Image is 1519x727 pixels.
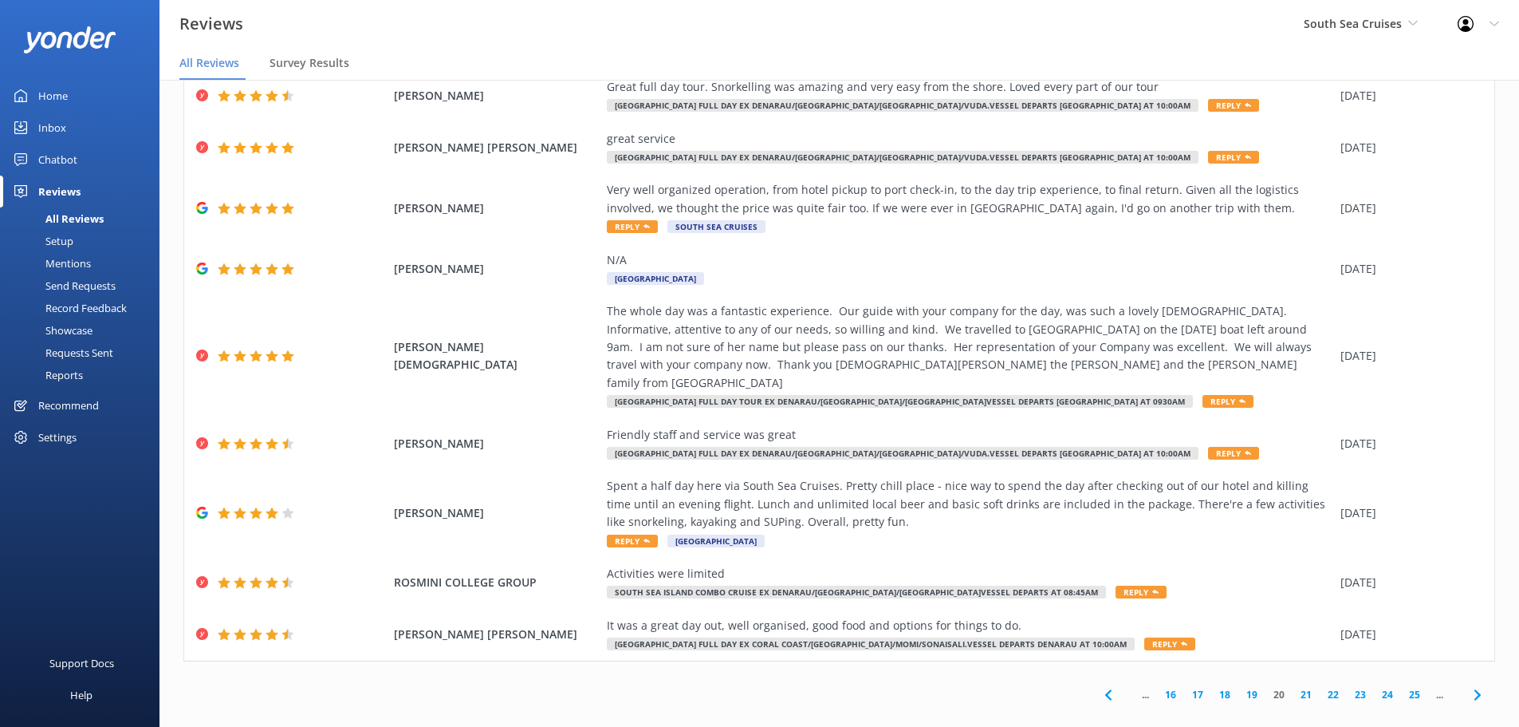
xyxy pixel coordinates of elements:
img: yonder-white-logo.png [24,26,116,53]
span: [GEOGRAPHIC_DATA] Full Day ex Coral Coast/[GEOGRAPHIC_DATA]/Momi/Sonaisali.Vessel Departs Denarau... [607,638,1135,650]
div: Mentions [10,252,91,275]
a: All Reviews [10,207,159,230]
span: [GEOGRAPHIC_DATA] [607,272,704,285]
span: Reply [1208,447,1259,460]
span: South Sea Cruises [667,220,765,233]
a: Setup [10,230,159,252]
div: [DATE] [1340,87,1474,105]
a: 22 [1320,687,1347,702]
div: [DATE] [1340,200,1474,217]
div: great service [607,130,1332,148]
div: N/A [607,251,1332,269]
span: [PERSON_NAME] [394,200,600,217]
span: ... [1428,687,1451,702]
div: It was a great day out, well organised, good food and options for things to do. [607,617,1332,634]
a: 20 [1265,687,1293,702]
span: [GEOGRAPHIC_DATA] Full Day ex Denarau/[GEOGRAPHIC_DATA]/[GEOGRAPHIC_DATA]/Vuda.Vessel departs [GE... [607,151,1198,164]
a: Record Feedback [10,297,159,319]
div: Help [70,679,92,711]
div: Very well organized operation, from hotel pickup to port check-in, to the day trip experience, to... [607,181,1332,217]
span: [GEOGRAPHIC_DATA] Full Day Tour ex Denarau/[GEOGRAPHIC_DATA]/[GEOGRAPHIC_DATA]Vessel departs [GEO... [607,395,1193,408]
a: 23 [1347,687,1374,702]
a: Requests Sent [10,342,159,364]
span: [PERSON_NAME] [PERSON_NAME] [394,626,600,643]
span: Reply [1144,638,1195,650]
span: Survey Results [270,55,349,71]
span: [GEOGRAPHIC_DATA] [667,535,765,547]
span: [PERSON_NAME][DEMOGRAPHIC_DATA] [394,338,600,374]
div: Inbox [38,112,66,144]
span: Reply [1202,395,1253,408]
div: [DATE] [1340,435,1474,452]
div: [DATE] [1340,574,1474,591]
div: [DATE] [1340,139,1474,156]
span: [PERSON_NAME] [PERSON_NAME] [394,139,600,156]
div: Settings [38,421,77,453]
div: All Reviews [10,207,104,230]
span: ... [1134,687,1157,702]
a: Mentions [10,252,159,275]
span: [PERSON_NAME] [394,87,600,105]
span: [PERSON_NAME] [394,260,600,278]
div: Record Feedback [10,297,127,319]
span: Reply [1208,99,1259,112]
a: 21 [1293,687,1320,702]
div: Showcase [10,319,92,342]
h3: Reviews [179,11,243,37]
div: Spent a half day here via South Sea Cruises. Pretty chill place - nice way to spend the day after... [607,477,1332,531]
span: [GEOGRAPHIC_DATA] Full Day ex Denarau/[GEOGRAPHIC_DATA]/[GEOGRAPHIC_DATA]/Vuda.Vessel departs [GE... [607,447,1198,460]
div: Reviews [38,176,81,207]
a: 25 [1401,687,1428,702]
div: [DATE] [1340,347,1474,365]
div: [DATE] [1340,504,1474,522]
span: [PERSON_NAME] [394,504,600,522]
a: 24 [1374,687,1401,702]
span: All Reviews [179,55,239,71]
div: Support Docs [49,647,114,679]
a: Showcase [10,319,159,342]
span: ROSMINI COLLEGE GROUP [394,574,600,591]
div: Recommend [38,389,99,421]
div: [DATE] [1340,626,1474,643]
span: Reply [607,220,658,233]
div: The whole day was a fantastic experience. Our guide with your company for the day, was such a lov... [607,302,1332,392]
div: Great full day tour. Snorkelling was amazing and very easy from the shore. Loved every part of ou... [607,78,1332,96]
span: [GEOGRAPHIC_DATA] Full Day ex Denarau/[GEOGRAPHIC_DATA]/[GEOGRAPHIC_DATA]/Vuda.Vessel departs [GE... [607,99,1198,112]
a: 16 [1157,687,1184,702]
span: Reply [1116,586,1167,599]
a: 19 [1238,687,1265,702]
a: 17 [1184,687,1211,702]
span: [PERSON_NAME] [394,435,600,452]
div: Activities were limited [607,565,1332,583]
div: Send Requests [10,275,116,297]
span: South Sea Island Combo Cruise ex Denarau/[GEOGRAPHIC_DATA]/[GEOGRAPHIC_DATA]Vessel departs at 08:... [607,586,1106,599]
div: Home [38,80,68,112]
div: Requests Sent [10,342,113,364]
div: Chatbot [38,144,77,176]
a: Send Requests [10,275,159,297]
div: Reports [10,364,83,386]
span: Reply [1208,151,1259,164]
span: South Sea Cruises [1304,16,1402,31]
div: [DATE] [1340,260,1474,278]
a: 18 [1211,687,1238,702]
div: Friendly staff and service was great [607,426,1332,444]
div: Setup [10,230,73,252]
span: Reply [607,535,658,547]
a: Reports [10,364,159,386]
